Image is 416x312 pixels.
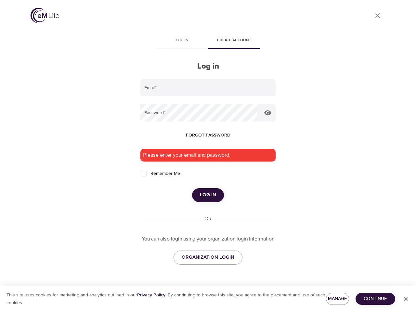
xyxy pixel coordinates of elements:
[200,191,216,199] span: Log in
[186,131,230,139] span: Forgot password
[326,293,349,305] button: Manage
[140,235,276,243] p: You can also login using your organization login information
[183,129,233,141] button: Forgot password
[174,251,242,264] a: ORGANIZATION LOGIN
[356,293,395,305] button: Continue
[140,62,276,71] h2: Log in
[182,253,234,262] span: ORGANIZATION LOGIN
[31,8,59,23] img: logo
[137,292,165,298] a: Privacy Policy
[140,33,276,49] div: disabled tabs example
[361,295,390,303] span: Continue
[331,295,344,303] span: Manage
[140,149,276,162] div: Please enter your email and password.
[370,8,385,23] a: close
[192,188,224,202] button: Log in
[150,170,180,177] span: Remember Me
[202,215,214,223] div: OR
[212,37,256,44] span: Create account
[160,37,204,44] span: Log in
